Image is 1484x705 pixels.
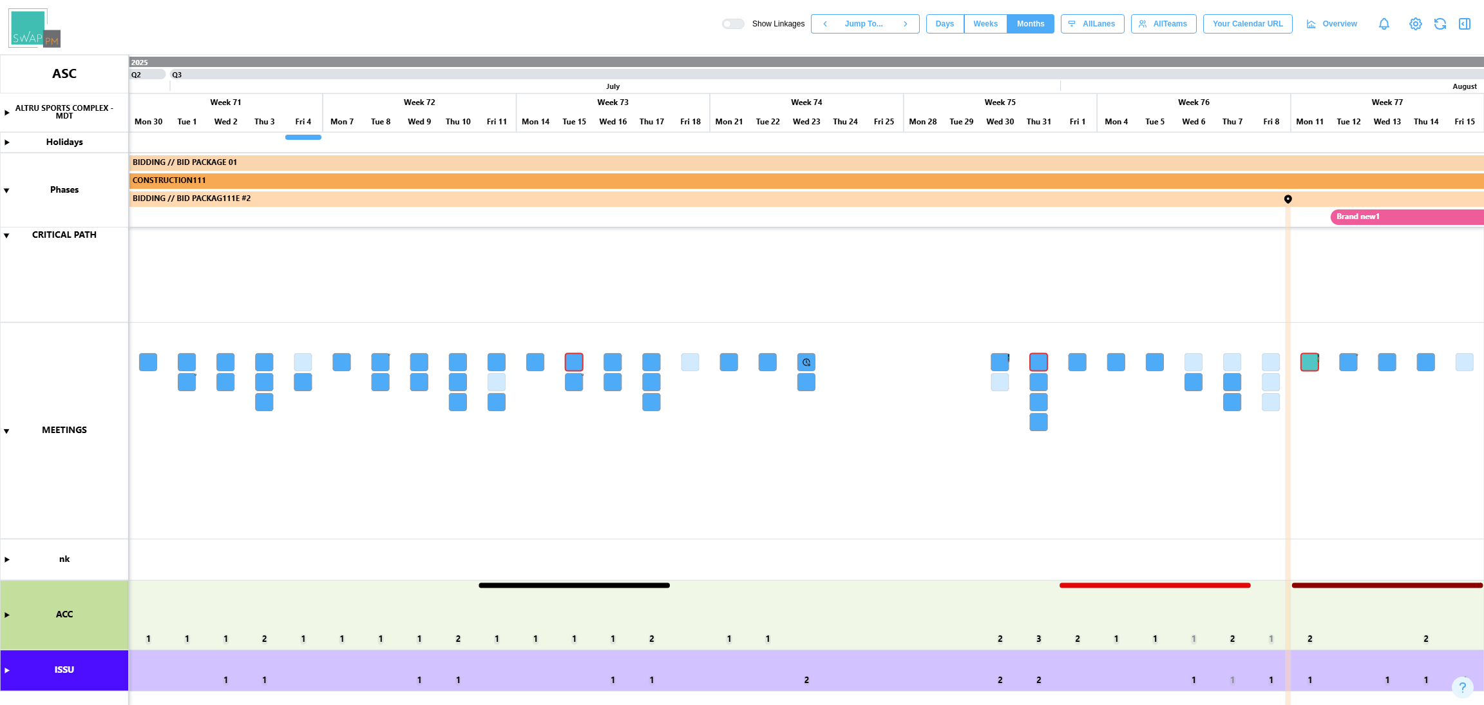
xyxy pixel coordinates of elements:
a: View Project [1407,15,1425,33]
button: Your Calendar URL [1203,14,1293,34]
button: Open Drawer [1456,15,1474,33]
span: Overview [1323,15,1357,33]
button: Months [1007,14,1054,34]
span: Days [936,15,955,33]
span: All Teams [1154,15,1187,33]
button: Jump To... [839,14,891,34]
button: Refresh Grid [1431,15,1449,33]
button: AllLanes [1061,14,1125,34]
img: Swap PM Logo [8,8,61,48]
span: Months [1017,15,1045,33]
span: Your Calendar URL [1213,15,1283,33]
button: Days [926,14,964,34]
a: Notifications [1373,13,1395,35]
span: Jump To... [845,15,883,33]
span: Show Linkages [745,19,804,29]
button: Weeks [964,14,1008,34]
a: Overview [1299,14,1367,34]
button: AllTeams [1131,14,1197,34]
span: All Lanes [1083,15,1115,33]
span: Weeks [974,15,998,33]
